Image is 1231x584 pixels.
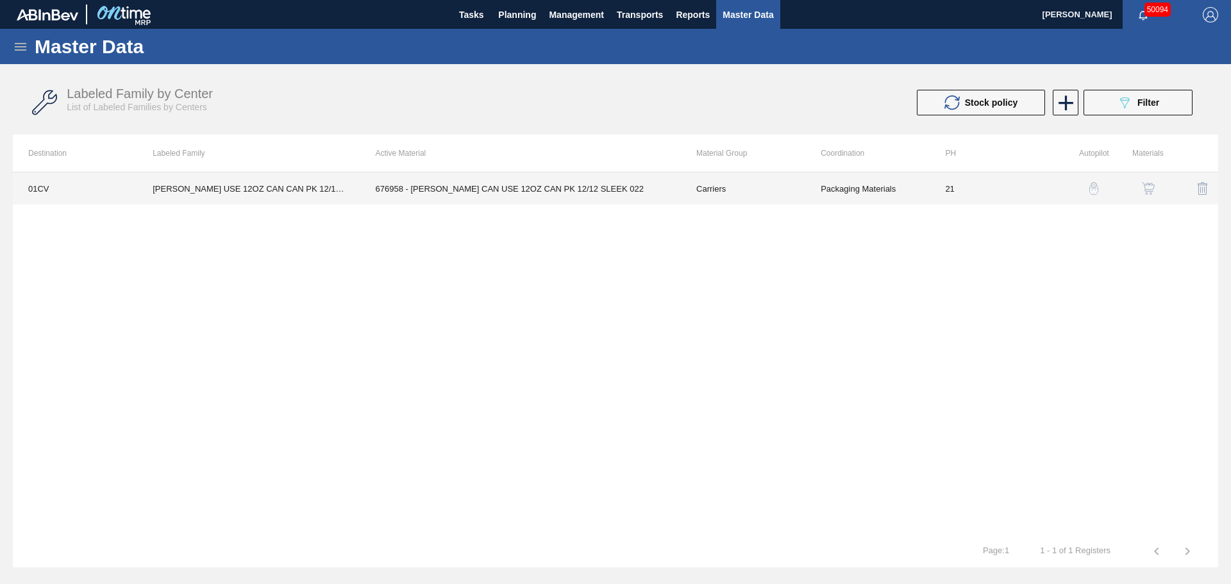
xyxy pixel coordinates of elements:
img: delete-icon [1195,181,1210,196]
button: auto-pilot-icon [1078,173,1109,204]
div: Delete Labeled Family X Center [1170,173,1218,204]
th: PH [930,135,1054,172]
span: List of Labeled Families by Centers [67,102,207,112]
th: Active Material [360,135,681,172]
button: Filter [1084,90,1193,115]
img: TNhmsLtSVTkK8tSr43FrP2fwEKptu5GPRR3wAAAABJRU5ErkJggg== [17,9,78,21]
td: 1 - 1 of 1 Registers [1025,535,1126,556]
td: Carriers [681,172,805,204]
img: auto-pilot-icon [1087,182,1100,195]
span: Management [549,7,604,22]
span: Transports [617,7,663,22]
button: Notifications [1123,6,1164,24]
img: Logout [1203,7,1218,22]
div: View Materials [1116,173,1164,204]
td: [PERSON_NAME] USE 12OZ CAN CAN PK 12/12 SLEEK SPOT UV [137,172,360,204]
th: Coordination [805,135,930,172]
th: Material Group [681,135,805,172]
td: 676958 - [PERSON_NAME] CAN USE 12OZ CAN PK 12/12 SLEEK 022 [360,172,681,204]
button: shopping-cart-icon [1133,173,1164,204]
td: Page : 1 [967,535,1025,556]
div: Autopilot Configuration [1061,173,1109,204]
span: 50094 [1144,3,1171,17]
span: Reports [676,7,710,22]
span: Stock policy [965,97,1017,108]
button: Stock policy [917,90,1045,115]
span: Labeled Family by Center [67,87,213,101]
td: 01CV [13,172,137,204]
span: Filter [1137,97,1159,108]
button: delete-icon [1187,173,1218,204]
h1: Master Data [35,39,262,54]
th: Labeled Family [137,135,360,172]
img: shopping-cart-icon [1142,182,1155,195]
div: Update stock policy [917,90,1051,115]
div: Filter labeled family by center [1077,90,1199,115]
th: Autopilot [1055,135,1109,172]
th: Destination [13,135,137,172]
th: Materials [1109,135,1164,172]
span: Tasks [457,7,485,22]
td: 21 [930,172,1054,204]
td: Packaging Materials [805,172,930,204]
div: New labeled family by center [1051,90,1077,115]
span: Planning [498,7,536,22]
span: Master Data [723,7,773,22]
